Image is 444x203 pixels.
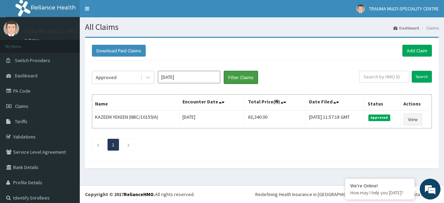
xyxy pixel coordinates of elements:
[401,95,432,111] th: Actions
[245,110,306,128] td: 63,340.00
[15,57,50,64] span: Switch Providers
[24,38,41,43] a: Online
[40,59,96,129] span: We're online!
[158,71,220,83] input: Select Month and Year
[24,28,119,34] p: TRAUMA MULTI-SPECIALITY CENTRE
[350,183,409,189] div: We're Online!
[402,45,432,57] a: Add Claim
[114,3,130,20] div: Minimize live chat window
[92,110,180,128] td: KAZEEM YEKEEN (NBC/10159/A)
[350,190,409,196] p: How may I help you today?
[13,35,28,52] img: d_794563401_company_1708531726252_794563401
[245,95,306,111] th: Total Price(₦)
[15,73,37,79] span: Dashboard
[356,5,365,13] img: User Image
[112,142,114,148] a: Page 1 is your current page
[393,25,419,31] a: Dashboard
[224,71,258,84] button: Filter Claims
[306,110,365,128] td: [DATE] 11:57:18 GMT
[3,21,19,36] img: User Image
[85,191,155,197] strong: Copyright © 2017 .
[420,25,439,31] li: Claims
[365,95,401,111] th: Status
[96,74,117,81] div: Approved
[255,191,439,198] div: Redefining Heath Insurance in [GEOGRAPHIC_DATA] using Telemedicine and Data Science!
[412,71,432,83] input: Search
[127,142,130,148] a: Next page
[359,71,409,83] input: Search by HMO ID
[15,103,28,109] span: Claims
[179,95,245,111] th: Encounter Date
[80,185,444,203] footer: All rights reserved.
[306,95,365,111] th: Date Filed
[15,118,27,125] span: Tariffs
[85,23,439,32] h1: All Claims
[179,110,245,128] td: [DATE]
[368,115,390,121] span: Approved
[3,132,132,156] textarea: Type your message and hit 'Enter'
[369,6,439,12] span: TRAUMA MULTI-SPECIALITY CENTRE
[403,113,422,125] a: View
[92,95,180,111] th: Name
[36,39,117,48] div: Chat with us now
[92,45,146,57] button: Download Paid Claims
[96,142,100,148] a: Previous page
[124,191,154,197] a: RelianceHMO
